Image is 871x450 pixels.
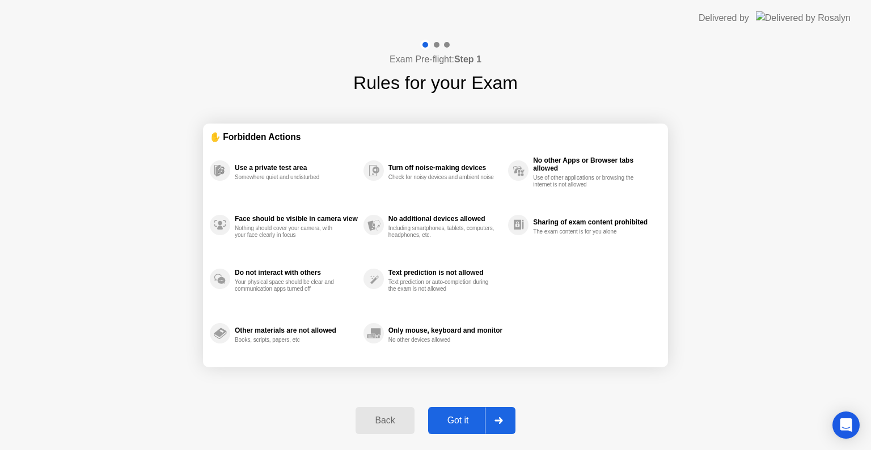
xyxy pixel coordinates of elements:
[388,174,496,181] div: Check for noisy devices and ambient noise
[235,326,358,334] div: Other materials are not allowed
[390,53,481,66] h4: Exam Pre-flight:
[432,415,485,426] div: Got it
[832,411,860,439] div: Open Intercom Messenger
[388,269,502,277] div: Text prediction is not allowed
[235,279,342,292] div: Your physical space should be clear and communication apps turned off
[356,407,414,434] button: Back
[235,215,358,223] div: Face should be visible in camera view
[756,11,851,24] img: Delivered by Rosalyn
[699,11,749,25] div: Delivered by
[388,279,496,292] div: Text prediction or auto-completion during the exam is not allowed
[454,54,481,64] b: Step 1
[235,174,342,181] div: Somewhere quiet and undisturbed
[235,225,342,239] div: Nothing should cover your camera, with your face clearly in focus
[533,156,656,172] div: No other Apps or Browser tabs allowed
[533,175,640,188] div: Use of other applications or browsing the internet is not allowed
[353,69,518,96] h1: Rules for your Exam
[388,215,502,223] div: No additional devices allowed
[388,225,496,239] div: Including smartphones, tablets, computers, headphones, etc.
[388,326,502,334] div: Only mouse, keyboard and monitor
[210,130,661,143] div: ✋ Forbidden Actions
[533,228,640,235] div: The exam content is for you alone
[428,407,515,434] button: Got it
[235,337,342,343] div: Books, scripts, papers, etc
[235,269,358,277] div: Do not interact with others
[235,164,358,172] div: Use a private test area
[388,337,496,343] div: No other devices allowed
[388,164,502,172] div: Turn off noise-making devices
[533,218,656,226] div: Sharing of exam content prohibited
[359,415,411,426] div: Back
